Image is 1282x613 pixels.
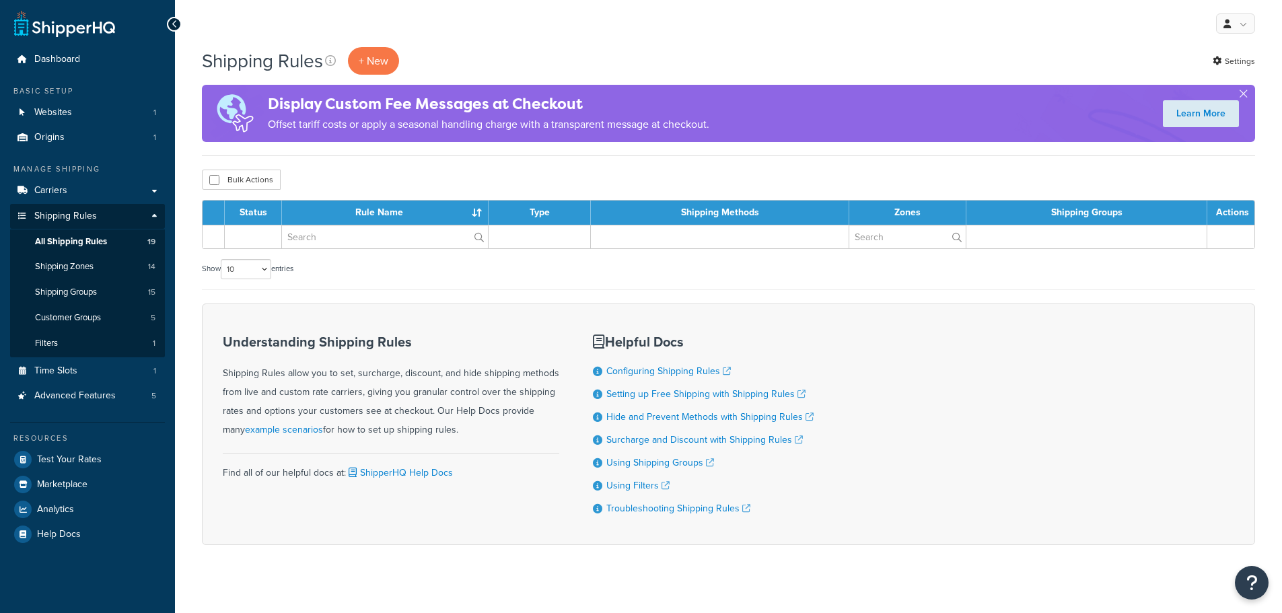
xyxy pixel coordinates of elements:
span: Shipping Rules [34,211,97,222]
button: Bulk Actions [202,170,281,190]
a: ShipperHQ Help Docs [346,466,453,480]
span: 14 [148,261,155,273]
th: Shipping Groups [966,201,1207,225]
a: example scenarios [245,423,323,437]
a: Help Docs [10,522,165,546]
span: Dashboard [34,54,80,65]
a: Configuring Shipping Rules [606,364,731,378]
a: Origins 1 [10,125,165,150]
a: Hide and Prevent Methods with Shipping Rules [606,410,814,424]
li: Filters [10,331,165,356]
div: Shipping Rules allow you to set, surcharge, discount, and hide shipping methods from live and cus... [223,334,559,439]
span: 1 [153,107,156,118]
a: Shipping Zones 14 [10,254,165,279]
a: Surcharge and Discount with Shipping Rules [606,433,803,447]
a: Marketplace [10,472,165,497]
input: Search [282,225,488,248]
span: 1 [153,132,156,143]
span: Test Your Rates [37,454,102,466]
a: All Shipping Rules 19 [10,229,165,254]
li: Shipping Groups [10,280,165,305]
li: Advanced Features [10,384,165,408]
span: 1 [153,338,155,349]
th: Zones [849,201,966,225]
div: Find all of our helpful docs at: [223,453,559,482]
span: All Shipping Rules [35,236,107,248]
h4: Display Custom Fee Messages at Checkout [268,93,709,115]
span: Time Slots [34,365,77,377]
span: 1 [153,365,156,377]
a: Dashboard [10,47,165,72]
input: Search [849,225,966,248]
a: Time Slots 1 [10,359,165,384]
li: Origins [10,125,165,150]
a: ShipperHQ Home [14,10,115,37]
li: Time Slots [10,359,165,384]
span: Shipping Groups [35,287,97,298]
a: Advanced Features 5 [10,384,165,408]
a: Customer Groups 5 [10,305,165,330]
th: Status [225,201,282,225]
li: Websites [10,100,165,125]
div: Resources [10,433,165,444]
span: Advanced Features [34,390,116,402]
p: + New [348,47,399,75]
span: Marketplace [37,479,87,491]
h1: Shipping Rules [202,48,323,74]
a: Carriers [10,178,165,203]
th: Actions [1207,201,1254,225]
span: 19 [147,236,155,248]
li: All Shipping Rules [10,229,165,254]
a: Learn More [1163,100,1239,127]
a: Using Filters [606,478,670,493]
select: Showentries [221,259,271,279]
a: Setting up Free Shipping with Shipping Rules [606,387,806,401]
li: Customer Groups [10,305,165,330]
div: Basic Setup [10,85,165,97]
a: Shipping Groups 15 [10,280,165,305]
h3: Understanding Shipping Rules [223,334,559,349]
span: Analytics [37,504,74,515]
span: Websites [34,107,72,118]
th: Shipping Methods [591,201,849,225]
span: 15 [148,287,155,298]
span: Carriers [34,185,67,196]
span: 5 [151,312,155,324]
img: duties-banner-06bc72dcb5fe05cb3f9472aba00be2ae8eb53ab6f0d8bb03d382ba314ac3c341.png [202,85,268,142]
a: Troubleshooting Shipping Rules [606,501,750,515]
span: Filters [35,338,58,349]
h3: Helpful Docs [593,334,814,349]
span: 5 [151,390,156,402]
span: Shipping Zones [35,261,94,273]
div: Manage Shipping [10,164,165,175]
a: Test Your Rates [10,447,165,472]
a: Shipping Rules [10,204,165,229]
th: Type [489,201,591,225]
th: Rule Name [282,201,489,225]
span: Customer Groups [35,312,101,324]
a: Settings [1213,52,1255,71]
a: Websites 1 [10,100,165,125]
span: Origins [34,132,65,143]
a: Analytics [10,497,165,521]
span: Help Docs [37,529,81,540]
a: Using Shipping Groups [606,456,714,470]
li: Shipping Zones [10,254,165,279]
button: Open Resource Center [1235,566,1269,600]
p: Offset tariff costs or apply a seasonal handling charge with a transparent message at checkout. [268,115,709,134]
li: Shipping Rules [10,204,165,357]
label: Show entries [202,259,293,279]
a: Filters 1 [10,331,165,356]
